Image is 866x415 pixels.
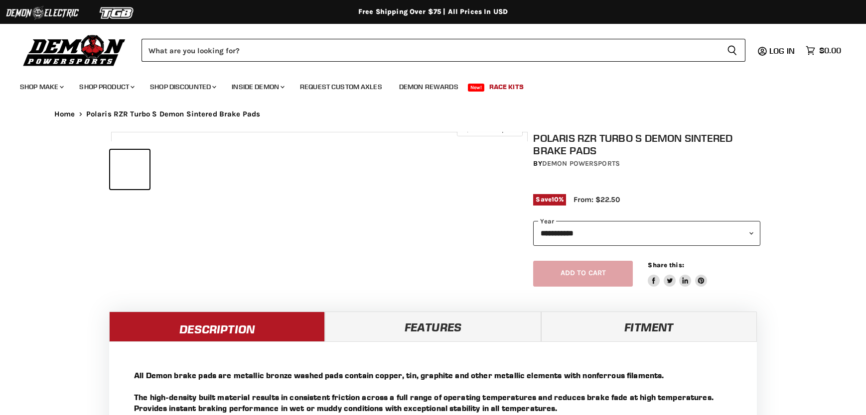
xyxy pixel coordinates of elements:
[392,77,466,97] a: Demon Rewards
[224,77,290,97] a: Inside Demon
[12,73,839,97] ul: Main menu
[533,132,760,157] h1: Polaris RZR Turbo S Demon Sintered Brake Pads
[142,39,719,62] input: Search
[482,77,531,97] a: Race Kits
[34,7,832,16] div: Free Shipping Over $75 | All Prices In USD
[80,3,154,22] img: TGB Logo 2
[462,125,517,133] span: Click to expand
[20,32,129,68] img: Demon Powersports
[719,39,745,62] button: Search
[54,110,75,118] a: Home
[533,158,760,169] div: by
[292,77,390,97] a: Request Custom Axles
[541,311,757,341] a: Fitment
[86,110,261,118] span: Polaris RZR Turbo S Demon Sintered Brake Pads
[801,43,846,58] a: $0.00
[143,77,222,97] a: Shop Discounted
[325,311,541,341] a: Features
[552,196,559,203] span: 10
[468,84,485,92] span: New!
[533,221,760,245] select: year
[12,77,70,97] a: Shop Make
[769,46,795,56] span: Log in
[648,261,684,269] span: Share this:
[34,110,832,118] nav: Breadcrumbs
[110,150,149,189] button: Polaris RZR Turbo S Demon Sintered Brake Pads thumbnail
[765,46,801,55] a: Log in
[648,261,707,287] aside: Share this:
[5,3,80,22] img: Demon Electric Logo 2
[109,311,325,341] a: Description
[542,159,620,168] a: Demon Powersports
[142,39,745,62] form: Product
[819,46,841,55] span: $0.00
[533,194,566,205] span: Save %
[574,195,620,204] span: From: $22.50
[152,150,192,189] button: Polaris RZR Turbo S Demon Sintered Brake Pads thumbnail
[72,77,141,97] a: Shop Product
